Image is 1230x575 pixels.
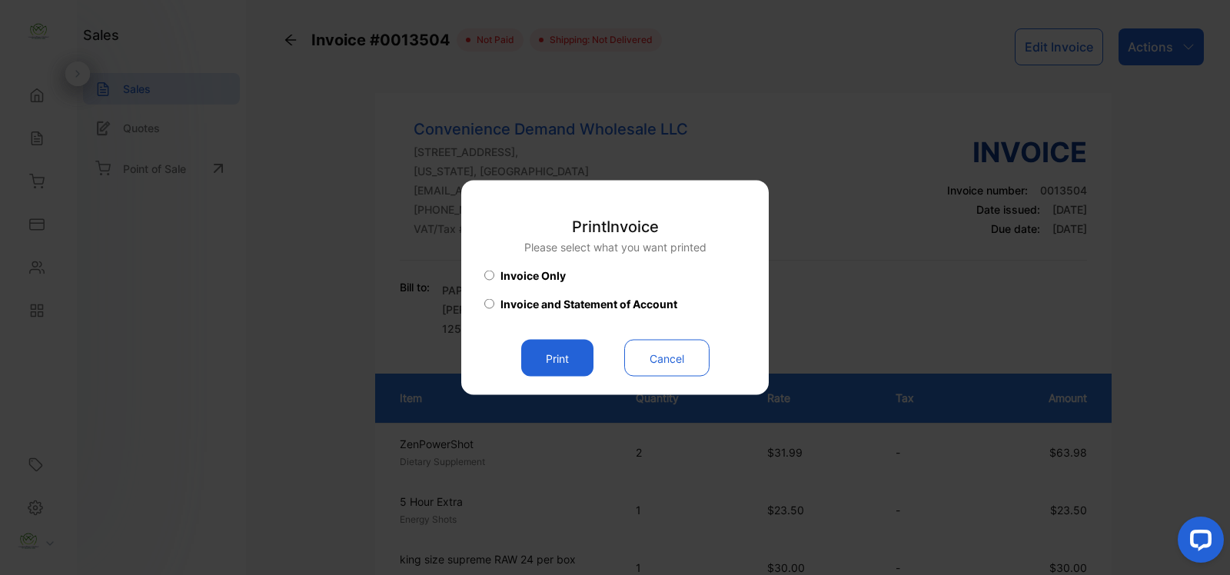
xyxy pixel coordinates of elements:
[524,239,706,255] p: Please select what you want printed
[624,340,710,377] button: Cancel
[524,215,706,238] p: Print Invoice
[521,340,593,377] button: Print
[500,296,677,312] span: Invoice and Statement of Account
[1165,510,1230,575] iframe: LiveChat chat widget
[500,268,566,284] span: Invoice Only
